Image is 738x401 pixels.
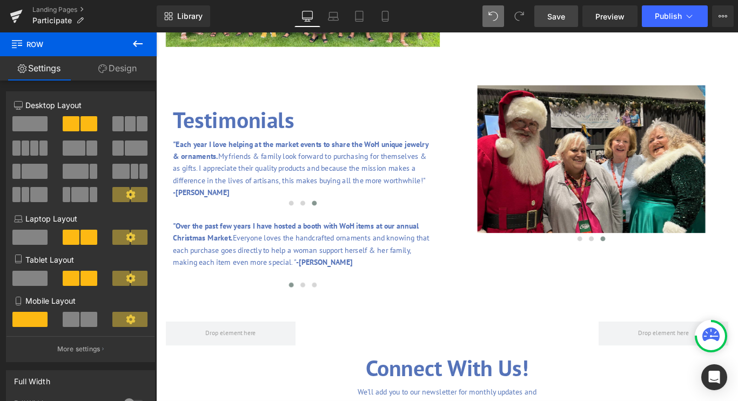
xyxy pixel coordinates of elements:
[14,371,50,386] div: Full Width
[712,5,734,27] button: More
[547,11,565,22] span: Save
[19,120,305,144] span: "Each year I love helping at the market events to share the WoH unique jewelry & ornaments.
[32,5,157,14] a: Landing Pages
[320,5,346,27] a: Laptop
[346,5,372,27] a: Tablet
[184,357,470,398] h2: Connect With Us!
[157,5,210,27] a: New Library
[372,5,398,27] a: Mobile
[177,11,203,21] span: Library
[19,78,311,119] h2: Testimonials
[701,364,727,390] div: Open Intercom Messenger
[19,212,296,236] span: "Over the past few years I have hosted a booth with WoH items at our annual Christmas Market.
[482,5,504,27] button: Undo
[19,211,311,265] p: Everyone loves the handcrafted ornaments and knowing that each purchase goes directly to help a w...
[11,32,119,56] span: Row
[19,174,82,185] span: -[PERSON_NAME]
[655,12,682,21] span: Publish
[14,254,147,265] p: Tablet Layout
[32,16,72,25] span: Participate
[642,5,708,27] button: Publish
[14,99,147,111] p: Desktop Layout
[6,336,155,362] button: More settings
[582,5,638,27] a: Preview
[157,252,220,263] span: -[PERSON_NAME]
[78,56,157,81] a: Design
[14,295,147,306] p: Mobile Layout
[57,344,100,354] p: More settings
[595,11,625,22] span: Preview
[14,213,147,224] p: Laptop Layout
[19,119,311,173] p: My friends & family look forward to purchasing for themselves & as gifts. I appreciate their qual...
[508,5,530,27] button: Redo
[294,5,320,27] a: Desktop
